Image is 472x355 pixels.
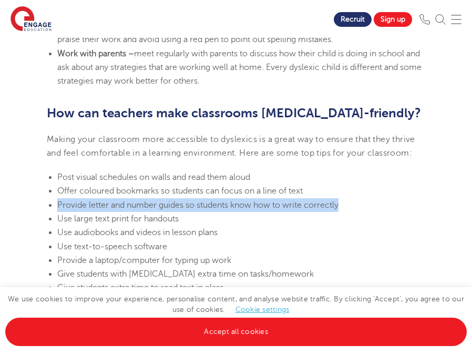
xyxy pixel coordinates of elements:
span: Give students extra time to read text in class [57,283,223,292]
span: Recruit [341,15,365,23]
b: How can teachers make classrooms [MEDICAL_DATA]-friendly? [47,106,421,120]
img: Engage Education [11,6,52,33]
a: Cookie settings [235,306,290,313]
a: Accept all cookies [5,318,467,346]
span: We use cookies to improve your experience, personalise content, and analyse website traffic. By c... [5,295,467,336]
span: Use audiobooks and videos in lesson plans [57,228,218,237]
img: Mobile Menu [451,14,461,25]
img: Phone [419,14,430,25]
span: Making your classroom more accessible to dyslexics is a great way to ensure that they thrive and ... [47,135,415,158]
b: Work with parents – [57,49,134,58]
span: Give students with [MEDICAL_DATA] extra time on tasks/homework [57,269,314,279]
span: Provide a laptop/computer for typing up work [57,256,231,265]
a: Sign up [374,12,412,27]
a: Recruit [334,12,372,27]
span: Use text-to-speech software [57,242,167,251]
span: Provide letter and number guides so students know how to write correctly [57,200,338,210]
span: meet regularly with parents to discuss how their child is doing in school and ask about any strat... [57,49,422,86]
span: Use large text print for handouts [57,214,179,224]
span: Offer coloured bookmarks so students can focus on a line of text [57,186,303,196]
img: Search [435,14,446,25]
span: Post visual schedules on walls and read them aloud [57,173,250,182]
